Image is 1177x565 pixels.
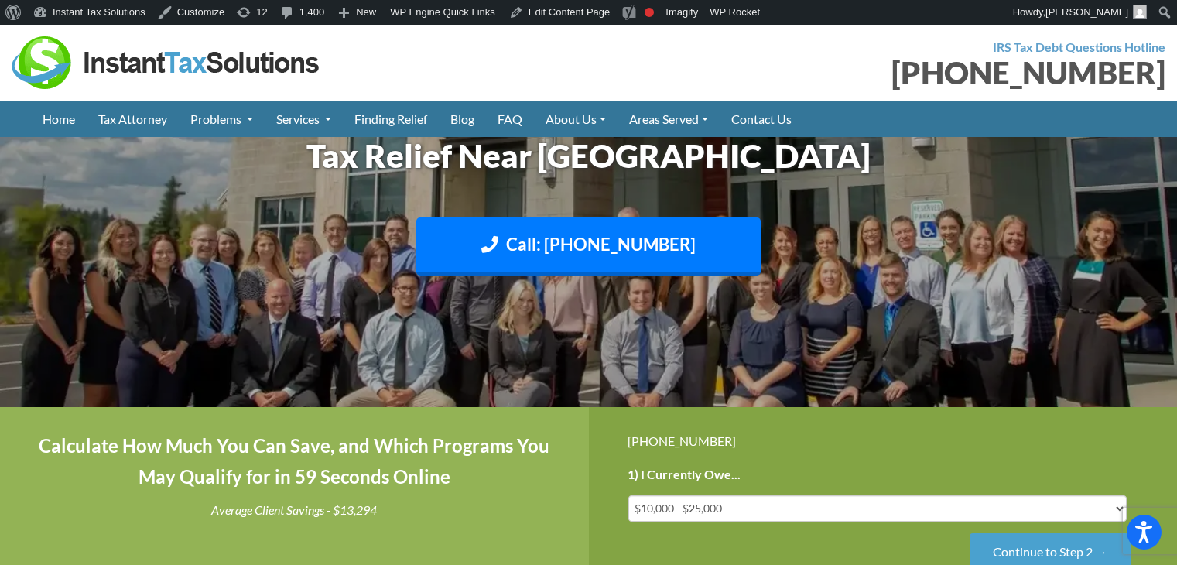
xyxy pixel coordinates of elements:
a: Services [265,101,343,137]
a: Problems [179,101,265,137]
a: Home [31,101,87,137]
a: Blog [439,101,486,137]
a: Finding Relief [343,101,439,137]
a: Areas Served [618,101,720,137]
strong: IRS Tax Debt Questions Hotline [993,39,1165,54]
div: [PHONE_NUMBER] [600,57,1166,88]
a: Instant Tax Solutions Logo [12,53,321,68]
label: 1) I Currently Owe... [628,467,741,483]
img: Instant Tax Solutions Logo [12,36,321,89]
a: Contact Us [720,101,803,137]
div: [PHONE_NUMBER] [628,430,1139,451]
div: Focus keyphrase not set [645,8,654,17]
a: About Us [534,101,618,137]
a: FAQ [486,101,534,137]
a: Tax Attorney [87,101,179,137]
h4: Calculate How Much You Can Save, and Which Programs You May Qualify for in 59 Seconds Online [39,430,550,494]
span: [PERSON_NAME] [1045,6,1128,18]
a: Call: [PHONE_NUMBER] [416,217,761,276]
i: Average Client Savings - $13,294 [211,502,377,517]
h1: Tax Relief Near [GEOGRAPHIC_DATA] [159,133,1018,179]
